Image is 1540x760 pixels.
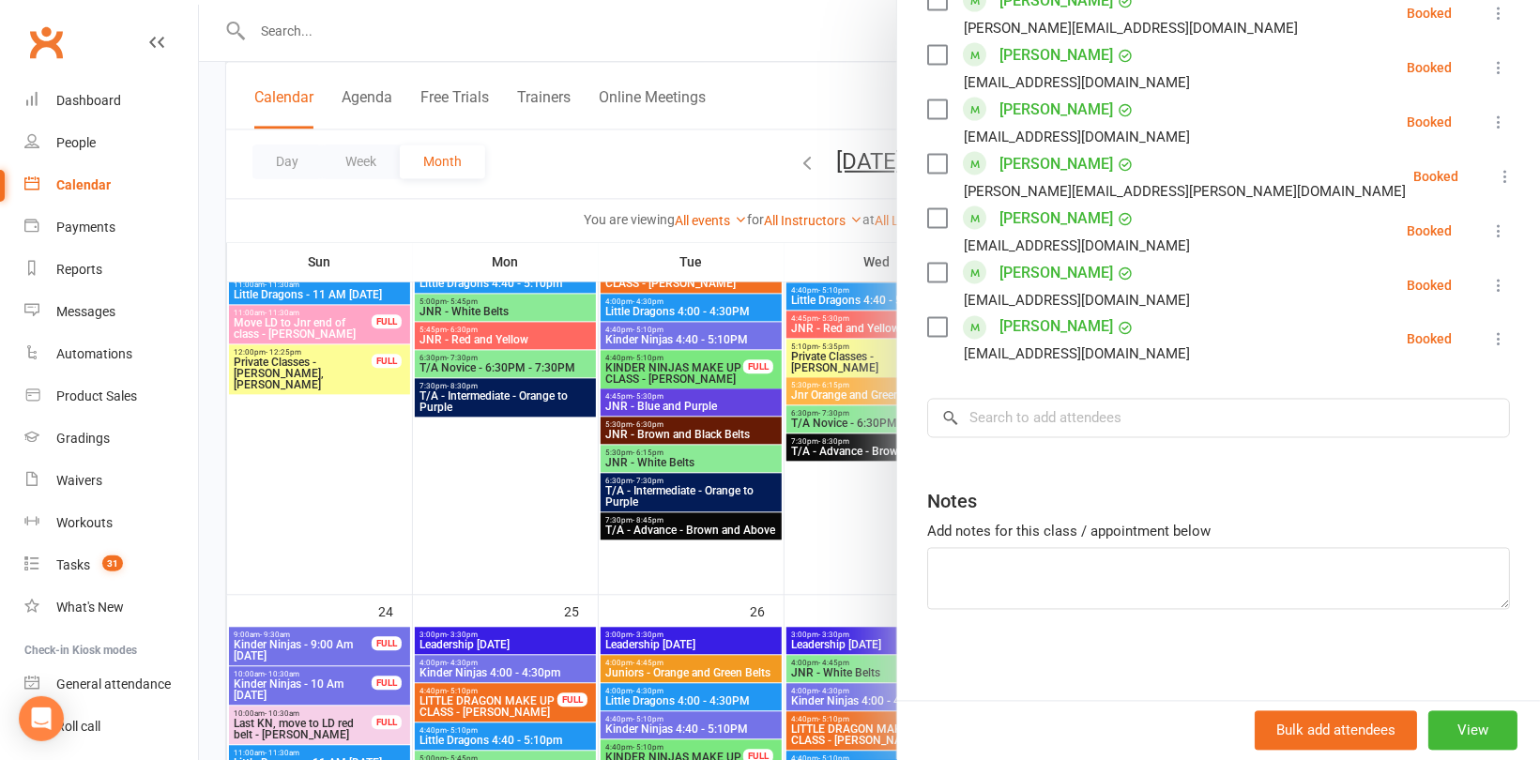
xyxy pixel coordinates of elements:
a: Workouts [24,502,198,544]
div: Add notes for this class / appointment below [927,521,1510,543]
div: Roll call [56,719,100,734]
div: Notes [927,489,977,515]
div: General attendance [56,676,171,692]
div: Dashboard [56,93,121,108]
div: [PERSON_NAME][EMAIL_ADDRESS][DOMAIN_NAME] [964,16,1298,40]
a: Reports [24,249,198,291]
a: Messages [24,291,198,333]
div: Automations [56,346,132,361]
div: Booked [1413,170,1458,183]
div: [EMAIL_ADDRESS][DOMAIN_NAME] [964,234,1190,258]
a: Roll call [24,706,198,748]
div: What's New [56,600,124,615]
a: Product Sales [24,375,198,418]
input: Search to add attendees [927,399,1510,438]
div: Calendar [56,177,111,192]
a: What's New [24,586,198,629]
span: 31 [102,555,123,571]
a: People [24,122,198,164]
div: Workouts [56,515,113,530]
div: Payments [56,220,115,235]
a: Waivers [24,460,198,502]
div: [EMAIL_ADDRESS][DOMAIN_NAME] [964,288,1190,312]
div: Waivers [56,473,102,488]
div: Booked [1407,279,1452,292]
a: Automations [24,333,198,375]
button: View [1428,711,1517,751]
a: [PERSON_NAME] [999,258,1113,288]
a: [PERSON_NAME] [999,312,1113,342]
div: Product Sales [56,388,137,403]
a: General attendance kiosk mode [24,663,198,706]
div: Booked [1407,61,1452,74]
a: [PERSON_NAME] [999,149,1113,179]
div: Booked [1407,115,1452,129]
a: Dashboard [24,80,198,122]
div: [PERSON_NAME][EMAIL_ADDRESS][PERSON_NAME][DOMAIN_NAME] [964,179,1406,204]
div: [EMAIL_ADDRESS][DOMAIN_NAME] [964,342,1190,367]
div: People [56,135,96,150]
div: Messages [56,304,115,319]
a: [PERSON_NAME] [999,40,1113,70]
a: [PERSON_NAME] [999,95,1113,125]
div: Gradings [56,431,110,446]
div: Reports [56,262,102,277]
button: Bulk add attendees [1255,711,1417,751]
div: Open Intercom Messenger [19,696,64,741]
a: [PERSON_NAME] [999,204,1113,234]
div: Booked [1407,333,1452,346]
div: Booked [1407,7,1452,20]
a: Gradings [24,418,198,460]
div: Tasks [56,557,90,572]
div: [EMAIL_ADDRESS][DOMAIN_NAME] [964,70,1190,95]
a: Tasks 31 [24,544,198,586]
div: [EMAIL_ADDRESS][DOMAIN_NAME] [964,125,1190,149]
a: Clubworx [23,19,69,66]
div: Booked [1407,224,1452,237]
a: Payments [24,206,198,249]
a: Calendar [24,164,198,206]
